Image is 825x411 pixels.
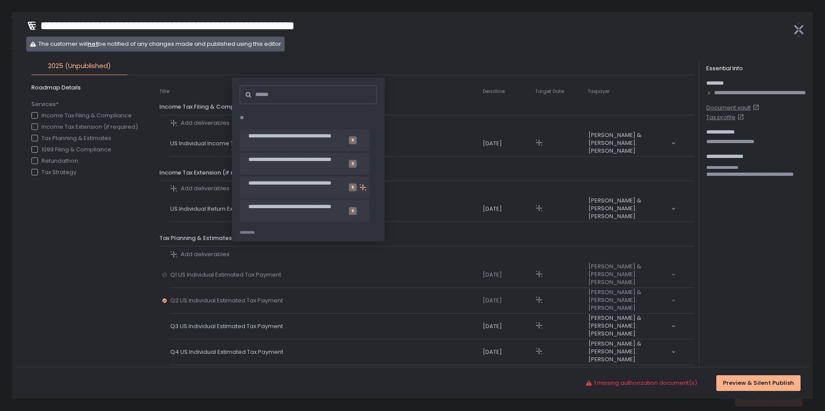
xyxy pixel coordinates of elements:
[181,119,230,127] span: Add deliverables
[482,313,535,339] td: [DATE]
[48,61,111,71] span: 2025 (Unpublished)
[588,220,670,221] input: Search for option
[588,288,676,313] div: Search for option
[482,262,535,288] td: [DATE]
[716,375,801,391] button: Preview & Silent Publish
[38,40,281,48] span: The customer will be notified of any changes made and published using this editor
[588,312,670,313] input: Search for option
[159,103,252,111] span: Income Tax Filing & Compliance
[159,234,232,242] span: Tax Planning & Estimates
[170,205,257,213] span: US Individual Return Extension
[159,168,257,177] span: Income Tax Extension (if required)
[170,140,263,147] span: US Individual Income Tax Return
[588,155,670,156] input: Search for option
[588,131,676,156] div: Search for option
[535,84,587,99] th: Target Date
[587,84,676,99] th: Taxpayer
[482,288,535,313] td: [DATE]
[170,322,286,330] span: Q3 US Individual Estimated Tax Payment
[31,84,141,92] span: Roadmap Details
[482,196,535,222] td: [DATE]
[588,288,670,312] span: [PERSON_NAME] & [PERSON_NAME]. [PERSON_NAME]
[588,197,676,221] div: Search for option
[588,197,670,220] span: [PERSON_NAME] & [PERSON_NAME]. [PERSON_NAME]
[706,113,806,121] a: Tax profile
[588,340,676,364] div: Search for option
[588,314,676,339] div: Search for option
[170,348,287,356] span: Q4 US Individual Estimated Tax Payment
[588,340,670,363] span: [PERSON_NAME] & [PERSON_NAME]. [PERSON_NAME]
[588,263,676,287] div: Search for option
[31,100,138,108] span: Services*
[482,84,535,99] th: Deadline
[588,286,670,287] input: Search for option
[170,271,285,279] span: Q1 US Individual Estimated Tax Payment
[181,250,230,258] span: Add deliverables
[706,104,806,112] a: Document vault
[588,314,670,338] span: [PERSON_NAME] & [PERSON_NAME]. [PERSON_NAME]
[88,40,98,48] span: not
[706,65,806,72] div: Essential Info
[588,363,670,364] input: Search for option
[588,338,670,339] input: Search for option
[588,263,670,286] span: [PERSON_NAME] & [PERSON_NAME]. [PERSON_NAME]
[181,185,230,192] span: Add deliverables
[482,131,535,157] td: [DATE]
[588,131,670,155] span: [PERSON_NAME] & [PERSON_NAME]. [PERSON_NAME]
[159,84,170,99] th: Title
[594,379,697,387] span: 1 missing authorization document(s)
[482,339,535,365] td: [DATE]
[170,297,286,305] span: Q2 US Individual Estimated Tax Payment
[723,379,794,387] div: Preview & Silent Publish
